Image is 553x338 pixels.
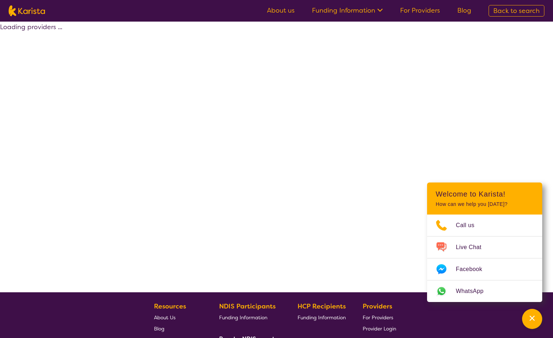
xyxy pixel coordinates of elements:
span: Back to search [493,6,540,15]
span: Live Chat [456,242,490,253]
span: Provider Login [363,325,396,332]
span: Blog [154,325,164,332]
a: Blog [457,6,471,15]
div: Channel Menu [427,182,542,302]
h2: Welcome to Karista! [436,190,534,198]
p: How can we help you [DATE]? [436,201,534,207]
span: Funding Information [219,314,267,321]
span: WhatsApp [456,286,492,297]
a: For Providers [400,6,440,15]
a: Funding Information [312,6,383,15]
span: About Us [154,314,176,321]
a: Funding Information [298,312,346,323]
a: Back to search [489,5,544,17]
span: Funding Information [298,314,346,321]
a: For Providers [363,312,396,323]
a: Provider Login [363,323,396,334]
a: Web link opens in a new tab. [427,280,542,302]
a: Blog [154,323,202,334]
b: HCP Recipients [298,302,346,311]
a: About Us [154,312,202,323]
ul: Choose channel [427,215,542,302]
span: For Providers [363,314,393,321]
b: NDIS Participants [219,302,276,311]
a: About us [267,6,295,15]
img: Karista logo [9,5,45,16]
b: Resources [154,302,186,311]
button: Channel Menu [522,309,542,329]
b: Providers [363,302,392,311]
a: Funding Information [219,312,281,323]
span: Facebook [456,264,491,275]
span: Call us [456,220,483,231]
